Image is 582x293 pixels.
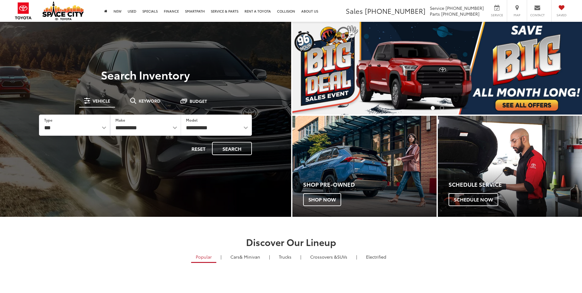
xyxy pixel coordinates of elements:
li: Go to slide number 2. [440,106,444,110]
span: Schedule Now [449,193,498,206]
li: | [219,254,223,260]
label: Model [186,117,198,123]
span: Budget [190,99,207,103]
a: Trucks [274,252,296,262]
li: | [299,254,303,260]
li: | [355,254,359,260]
span: Map [510,13,524,17]
div: Toyota [438,116,582,217]
a: Schedule Service Schedule Now [438,116,582,217]
h4: Schedule Service [449,182,582,188]
span: Contact [530,13,545,17]
span: Service [490,13,504,17]
span: [PHONE_NUMBER] [445,5,484,11]
span: Crossovers & [310,254,337,260]
li: | [268,254,272,260]
label: Type [44,117,52,123]
span: Service [430,5,444,11]
span: Keyword [139,99,160,103]
div: Toyota [292,116,437,217]
button: Click to view previous picture. [292,34,336,102]
span: Shop Now [303,193,341,206]
span: [PHONE_NUMBER] [441,11,480,17]
a: Electrified [361,252,391,262]
h2: Discover Our Lineup [75,237,507,247]
img: Space City Toyota [42,1,84,20]
button: Search [212,142,252,155]
span: Sales [346,6,363,16]
span: Saved [555,13,568,17]
a: SUVs [306,252,352,262]
h4: Shop Pre-Owned [303,182,437,188]
span: [PHONE_NUMBER] [365,6,426,16]
button: Reset [186,142,211,155]
button: Click to view next picture. [538,34,582,102]
span: Vehicle [93,99,110,103]
h3: Search Inventory [26,68,265,81]
li: Go to slide number 1. [431,106,435,110]
span: & Minivan [240,254,260,260]
a: Cars [226,252,265,262]
a: Popular [191,252,216,263]
a: Shop Pre-Owned Shop Now [292,116,437,217]
label: Make [115,117,125,123]
span: Parts [430,11,440,17]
